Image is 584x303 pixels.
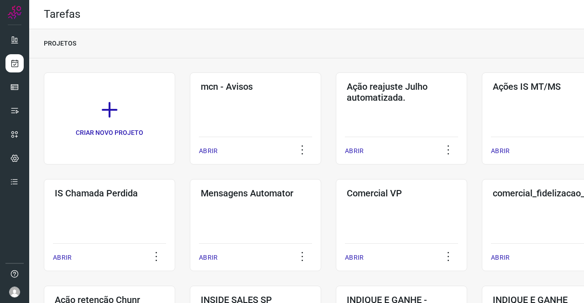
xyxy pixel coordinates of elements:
[199,146,218,156] p: ABRIR
[199,253,218,262] p: ABRIR
[76,128,143,138] p: CRIAR NOVO PROJETO
[347,188,456,199] h3: Comercial VP
[345,253,364,262] p: ABRIR
[201,81,310,92] h3: mcn - Avisos
[44,8,80,21] h2: Tarefas
[347,81,456,103] h3: Ação reajuste Julho automatizada.
[8,5,21,19] img: Logo
[491,253,510,262] p: ABRIR
[44,39,76,48] p: PROJETOS
[55,188,164,199] h3: IS Chamada Perdida
[345,146,364,156] p: ABRIR
[53,253,72,262] p: ABRIR
[491,146,510,156] p: ABRIR
[201,188,310,199] h3: Mensagens Automator
[9,287,20,298] img: avatar-user-boy.jpg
